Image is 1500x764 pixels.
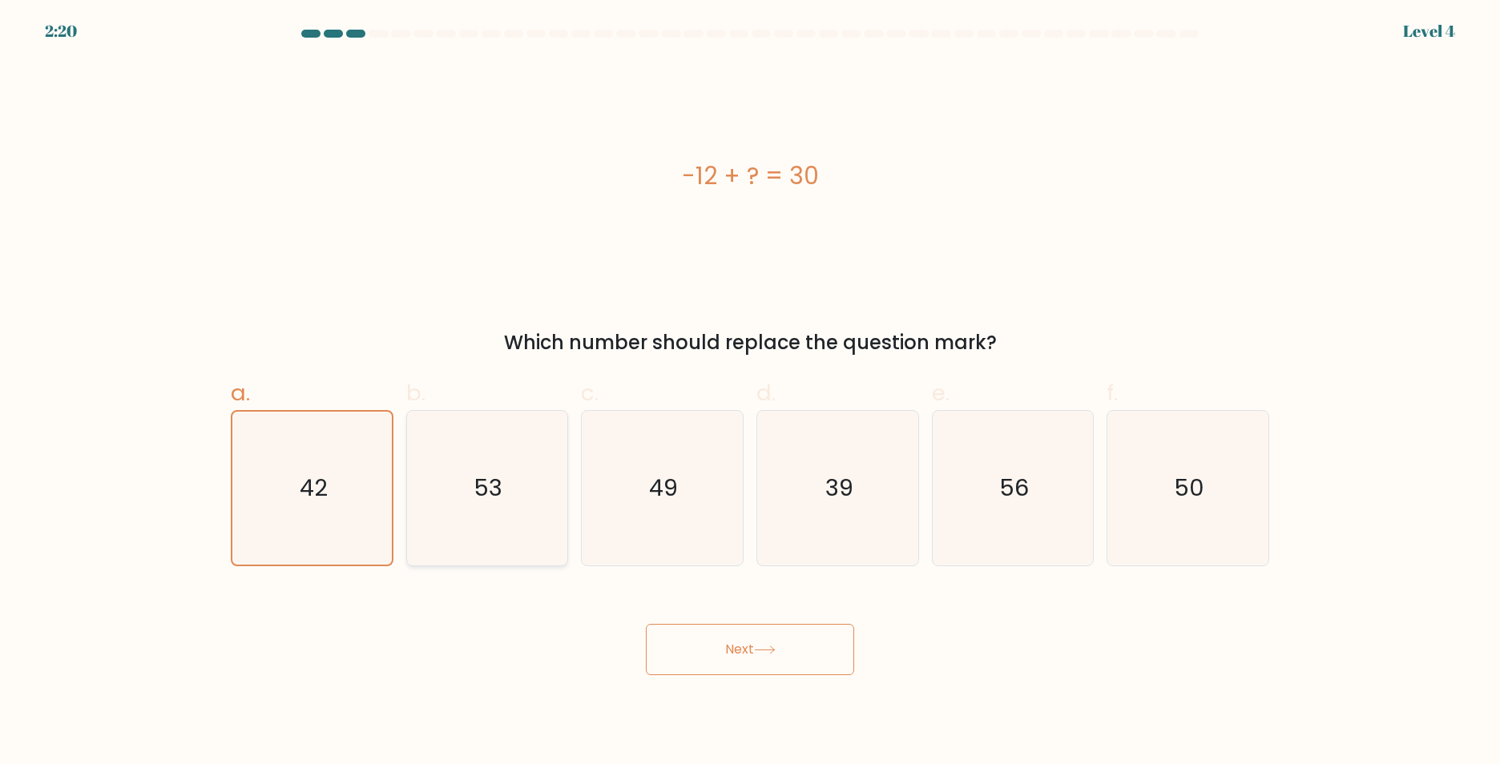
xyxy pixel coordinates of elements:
[1107,377,1118,408] span: f.
[474,472,503,504] text: 53
[932,377,950,408] span: e.
[300,472,328,504] text: 42
[650,472,679,504] text: 49
[231,377,250,408] span: a.
[581,377,599,408] span: c.
[231,158,1269,194] div: -12 + ? = 30
[406,377,425,408] span: b.
[1175,472,1205,504] text: 50
[999,472,1029,504] text: 56
[756,377,776,408] span: d.
[1403,19,1455,43] div: Level 4
[240,328,1260,357] div: Which number should replace the question mark?
[45,19,77,43] div: 2:20
[646,624,854,675] button: Next
[825,472,853,504] text: 39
